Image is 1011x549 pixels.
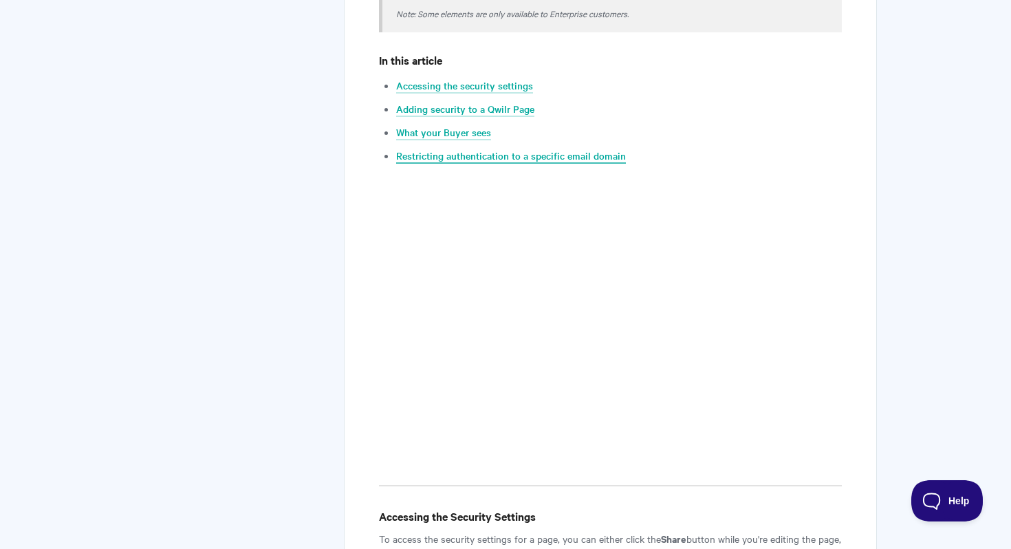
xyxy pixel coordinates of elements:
[379,508,842,525] h4: Accessing the Security Settings
[379,197,842,458] iframe: Vimeo video player
[396,149,626,164] a: Restricting authentication to a specific email domain
[911,480,983,521] iframe: Toggle Customer Support
[396,78,533,94] a: Accessing the security settings
[379,52,842,69] h4: In this article
[396,7,629,19] em: Note: Some elements are only available to Enterprise customers.
[661,531,686,546] strong: Share
[396,102,534,117] a: Adding security to a Qwilr Page
[396,125,491,140] a: What your Buyer sees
